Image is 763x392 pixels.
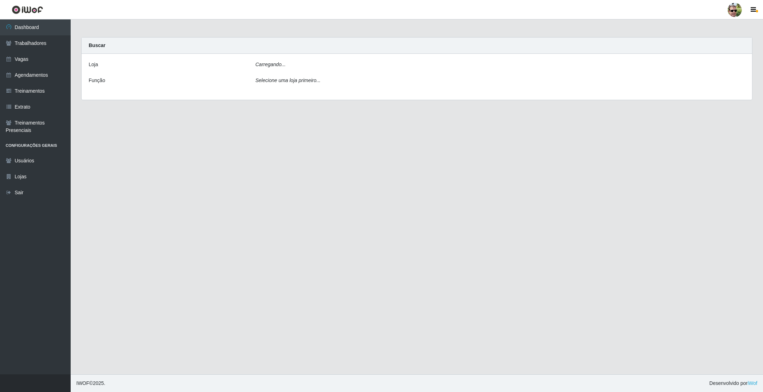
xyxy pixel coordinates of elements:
i: Carregando... [255,62,286,67]
span: IWOF [76,380,89,386]
i: Selecione uma loja primeiro... [255,77,320,83]
span: Desenvolvido por [709,380,757,387]
strong: Buscar [89,42,105,48]
a: iWof [747,380,757,386]
label: Função [89,77,105,84]
img: CoreUI Logo [12,5,43,14]
label: Loja [89,61,98,68]
span: © 2025 . [76,380,105,387]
